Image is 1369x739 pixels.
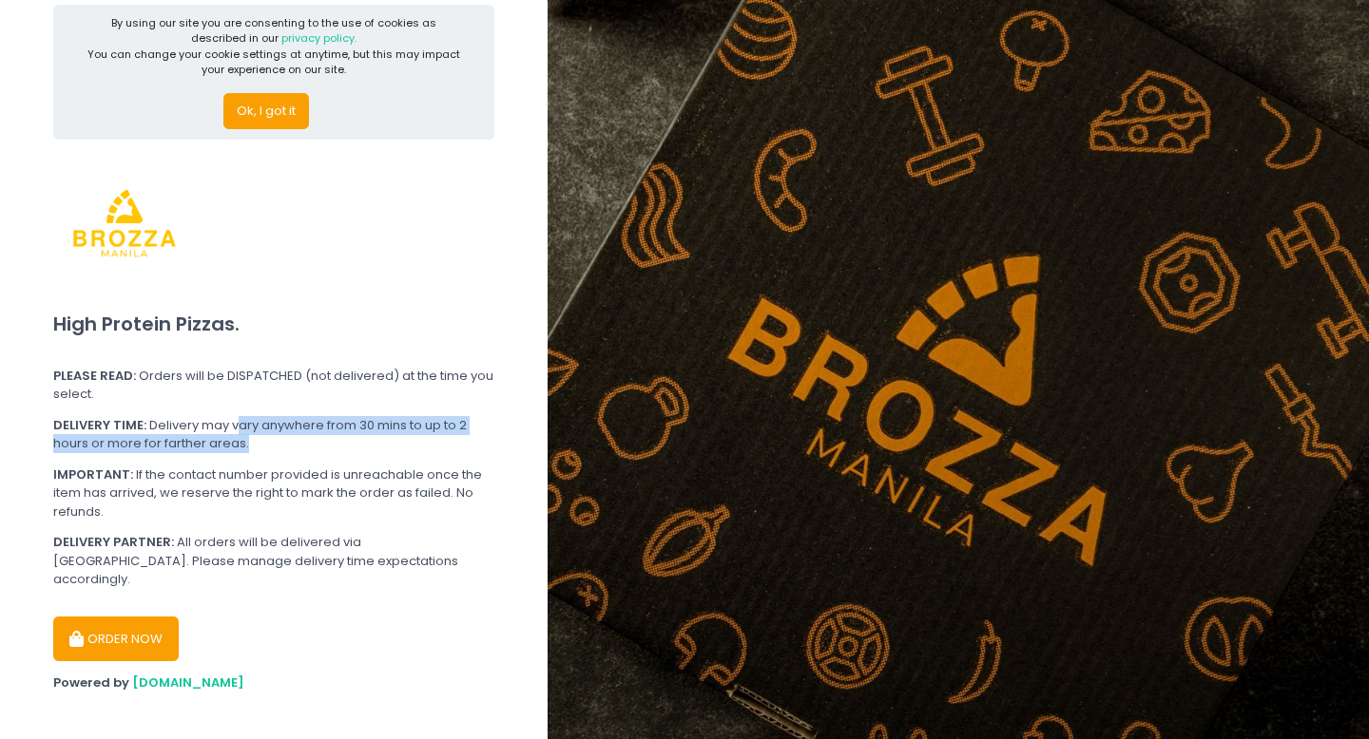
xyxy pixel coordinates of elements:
[53,152,196,294] img: Brozza Manila
[53,533,494,589] div: All orders will be delivered via [GEOGRAPHIC_DATA]. Please manage delivery time expectations acco...
[86,15,463,78] div: By using our site you are consenting to the use of cookies as described in our You can change you...
[281,30,357,46] a: privacy policy.
[53,416,146,434] b: DELIVERY TIME:
[53,533,174,551] b: DELIVERY PARTNER:
[53,465,494,521] div: If the contact number provided is unreachable once the item has arrived, we reserve the right to ...
[53,465,133,483] b: IMPORTANT:
[132,673,244,692] a: [DOMAIN_NAME]
[53,367,136,385] b: PLEASE READ:
[53,416,494,453] div: Delivery may vary anywhere from 30 mins to up to 2 hours or more for farther areas.
[53,294,494,354] div: High Protein Pizzas.
[53,673,494,692] div: Powered by
[223,93,309,129] button: Ok, I got it
[53,616,179,662] button: ORDER NOW
[53,367,494,404] div: Orders will be DISPATCHED (not delivered) at the time you select.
